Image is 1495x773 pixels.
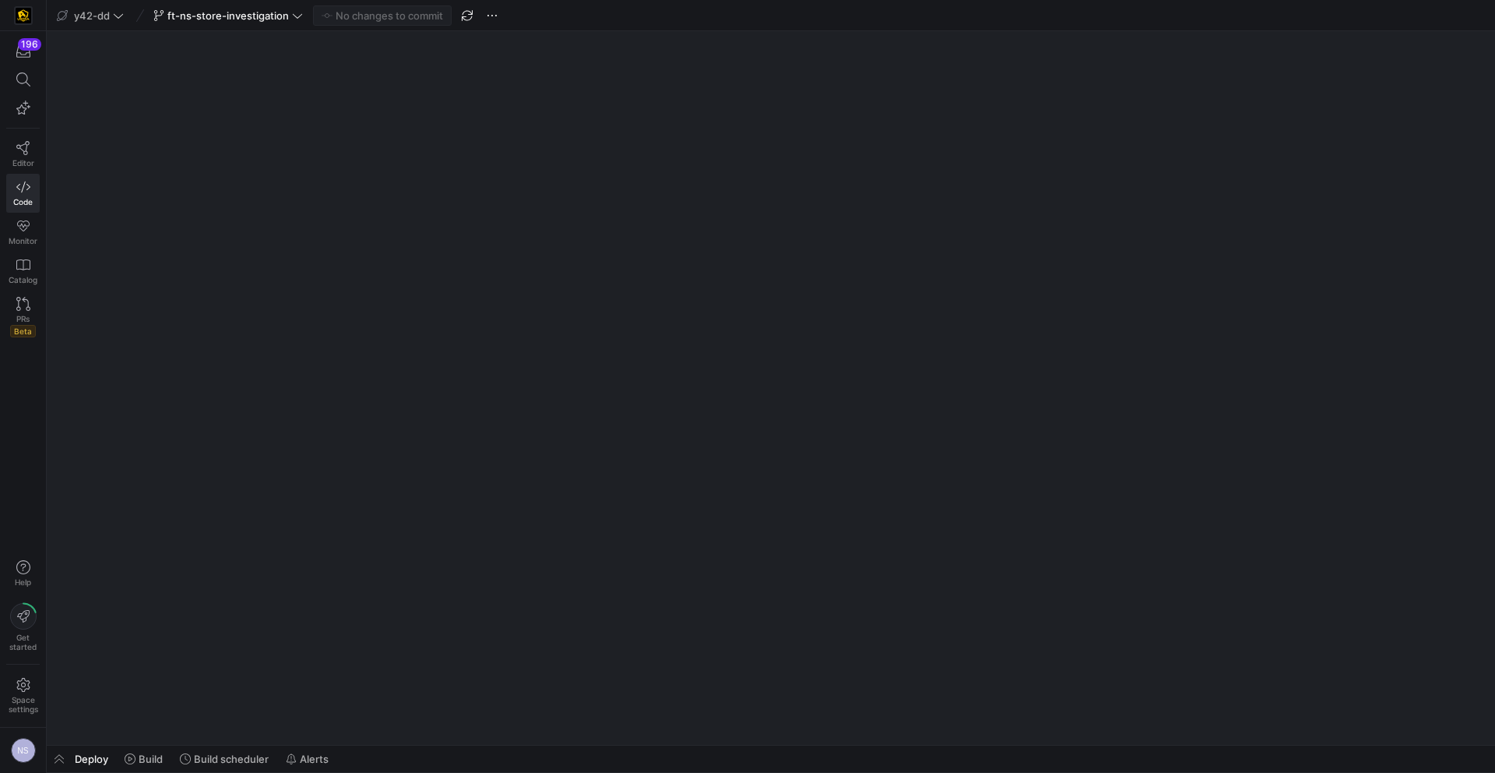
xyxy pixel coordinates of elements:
[18,38,41,51] div: 196
[6,37,40,65] button: 196
[53,5,128,26] button: y42-dd
[173,746,276,772] button: Build scheduler
[9,633,37,651] span: Get started
[13,577,33,587] span: Help
[11,738,36,763] div: NS
[6,734,40,767] button: NS
[16,8,31,23] img: https://storage.googleapis.com/y42-prod-data-exchange/images/uAsz27BndGEK0hZWDFeOjoxA7jCwgK9jE472...
[6,671,40,721] a: Spacesettings
[6,553,40,594] button: Help
[6,291,40,344] a: PRsBeta
[10,325,36,337] span: Beta
[6,174,40,213] a: Code
[9,275,37,284] span: Catalog
[139,753,163,765] span: Build
[118,746,170,772] button: Build
[75,753,108,765] span: Deploy
[9,695,38,714] span: Space settings
[6,2,40,29] a: https://storage.googleapis.com/y42-prod-data-exchange/images/uAsz27BndGEK0hZWDFeOjoxA7jCwgK9jE472...
[74,9,110,22] span: y42-dd
[12,158,34,168] span: Editor
[149,5,307,26] button: ft-ns-store-investigation
[6,135,40,174] a: Editor
[167,9,289,22] span: ft-ns-store-investigation
[6,252,40,291] a: Catalog
[6,597,40,658] button: Getstarted
[16,314,30,323] span: PRs
[300,753,329,765] span: Alerts
[6,213,40,252] a: Monitor
[279,746,336,772] button: Alerts
[194,753,269,765] span: Build scheduler
[13,197,33,206] span: Code
[9,236,37,245] span: Monitor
